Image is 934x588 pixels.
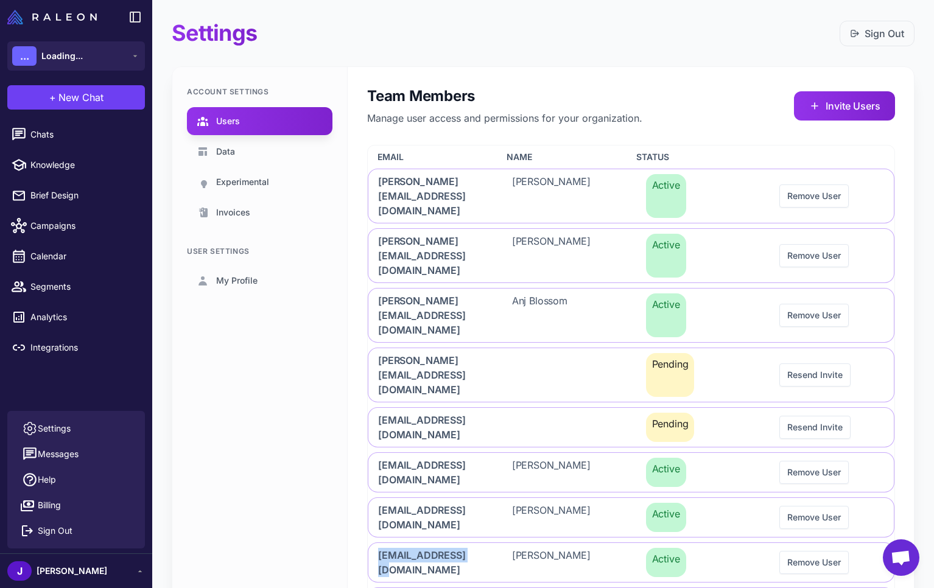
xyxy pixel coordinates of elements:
a: Users [187,107,332,135]
span: Anj Blossom [512,293,567,337]
span: [PERSON_NAME][EMAIL_ADDRESS][DOMAIN_NAME] [378,353,483,397]
div: [EMAIL_ADDRESS][DOMAIN_NAME]PendingResend Invite [368,407,894,447]
span: Integrations [30,341,138,354]
span: Users [216,114,240,128]
button: Remove User [779,506,849,529]
button: ...Loading... [7,41,145,71]
span: Name [507,150,532,164]
span: Brief Design [30,189,138,202]
span: Pending [646,413,695,442]
span: Campaigns [30,219,138,233]
button: Remove User [779,184,849,208]
a: Chats [5,122,147,147]
h1: Settings [172,19,257,47]
img: Raleon Logo [7,10,97,24]
span: Knowledge [30,158,138,172]
a: Brief Design [5,183,147,208]
span: [EMAIL_ADDRESS][DOMAIN_NAME] [378,458,483,487]
span: Loading... [41,49,83,63]
a: Invoices [187,198,332,226]
button: Remove User [779,244,849,267]
span: Invoices [216,206,250,219]
span: Active [646,548,686,577]
span: Segments [30,280,138,293]
span: Settings [38,422,71,435]
span: Help [38,473,56,486]
a: My Profile [187,267,332,295]
span: [PERSON_NAME] [512,174,591,218]
span: Chats [30,128,138,141]
button: +New Chat [7,85,145,110]
div: [EMAIL_ADDRESS][DOMAIN_NAME][PERSON_NAME]ActiveRemove User [368,497,894,537]
span: Active [646,293,686,337]
div: J [7,561,32,581]
span: [EMAIL_ADDRESS][DOMAIN_NAME] [378,548,483,577]
span: My Profile [216,274,258,287]
a: Knowledge [5,152,147,178]
a: Integrations [5,335,147,360]
span: Data [216,145,235,158]
div: User Settings [187,246,332,257]
button: Resend Invite [779,416,851,439]
a: Analytics [5,304,147,330]
div: [PERSON_NAME][EMAIL_ADDRESS][DOMAIN_NAME][PERSON_NAME]ActiveRemove User [368,228,894,283]
span: [PERSON_NAME][EMAIL_ADDRESS][DOMAIN_NAME] [378,293,483,337]
span: Status [636,150,669,164]
span: [PERSON_NAME] [512,458,591,487]
div: [PERSON_NAME][EMAIL_ADDRESS][DOMAIN_NAME]PendingResend Invite [368,348,894,402]
span: [PERSON_NAME] [512,503,591,532]
a: Experimental [187,168,332,196]
span: New Chat [58,90,104,105]
span: [EMAIL_ADDRESS][DOMAIN_NAME] [378,503,483,532]
div: [PERSON_NAME][EMAIL_ADDRESS][DOMAIN_NAME][PERSON_NAME]ActiveRemove User [368,169,894,223]
a: Data [187,138,332,166]
span: Active [646,503,686,532]
span: Calendar [30,250,138,263]
div: Open chat [883,539,919,576]
div: [EMAIL_ADDRESS][DOMAIN_NAME][PERSON_NAME]ActiveRemove User [368,542,894,583]
button: Messages [12,441,140,467]
a: Sign Out [850,26,904,41]
h2: Team Members [367,86,642,106]
span: [PERSON_NAME][EMAIL_ADDRESS][DOMAIN_NAME] [378,234,483,278]
span: Active [646,458,686,487]
button: Resend Invite [779,363,851,387]
span: Pending [646,353,695,397]
button: Remove User [779,551,849,574]
button: Remove User [779,461,849,484]
span: [PERSON_NAME][EMAIL_ADDRESS][DOMAIN_NAME] [378,174,483,218]
span: Sign Out [38,524,72,537]
div: [PERSON_NAME][EMAIL_ADDRESS][DOMAIN_NAME]Anj BlossomActiveRemove User [368,288,894,343]
a: Campaigns [5,213,147,239]
span: Active [646,234,686,278]
a: Segments [5,274,147,299]
span: Experimental [216,175,269,189]
div: Account Settings [187,86,332,97]
span: Analytics [30,310,138,324]
button: Sign Out [840,21,915,46]
span: [PERSON_NAME] [37,564,107,578]
button: Sign Out [12,518,140,544]
div: ... [12,46,37,66]
a: Calendar [5,243,147,269]
button: Invite Users [794,91,895,121]
span: + [49,90,56,105]
span: [PERSON_NAME] [512,548,591,577]
button: Remove User [779,304,849,327]
span: Messages [38,447,79,461]
a: Raleon Logo [7,10,102,24]
span: Active [646,174,686,218]
div: [EMAIL_ADDRESS][DOMAIN_NAME][PERSON_NAME]ActiveRemove User [368,452,894,492]
a: Help [12,467,140,492]
span: [EMAIL_ADDRESS][DOMAIN_NAME] [378,413,483,442]
span: [PERSON_NAME] [512,234,591,278]
span: Email [377,150,404,164]
span: Billing [38,499,61,512]
p: Manage user access and permissions for your organization. [367,111,642,125]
